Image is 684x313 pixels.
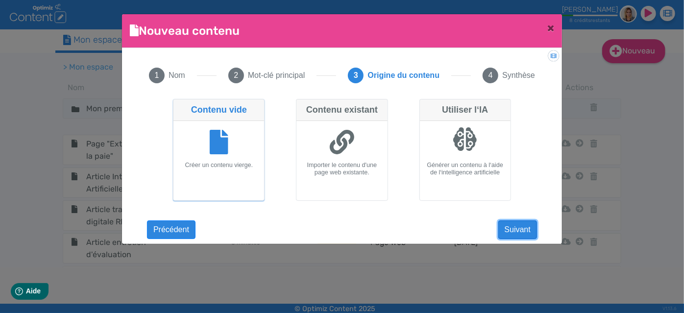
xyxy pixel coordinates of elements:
span: Mot-clé principal [248,70,305,81]
button: Close [539,14,562,42]
button: 2Mot-clé principal [217,56,317,95]
span: Synthèse [502,70,535,81]
button: Précédent [147,220,195,239]
button: 3Origine du contenu [336,56,451,95]
button: Suivant [498,220,537,239]
span: Nom [169,70,185,81]
button: 1Nom [137,56,197,95]
div: Utiliser l‘IA [420,99,511,121]
h6: Générer un contenu à l‘aide de l‘intelligence artificielle [424,162,507,176]
div: Contenu vide [173,99,264,121]
span: 1 [149,68,165,83]
span: 3 [348,68,364,83]
span: 2 [228,68,244,83]
h6: Importer le contenu d'une page web existante. [300,162,383,176]
div: Contenu existant [296,99,387,121]
span: 4 [483,68,498,83]
span: × [547,21,554,35]
h4: Nouveau contenu [130,22,240,40]
span: Origine du contenu [367,70,440,81]
h6: Créer un contenu vierge. [177,162,260,169]
button: 4Synthèse [471,56,547,95]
